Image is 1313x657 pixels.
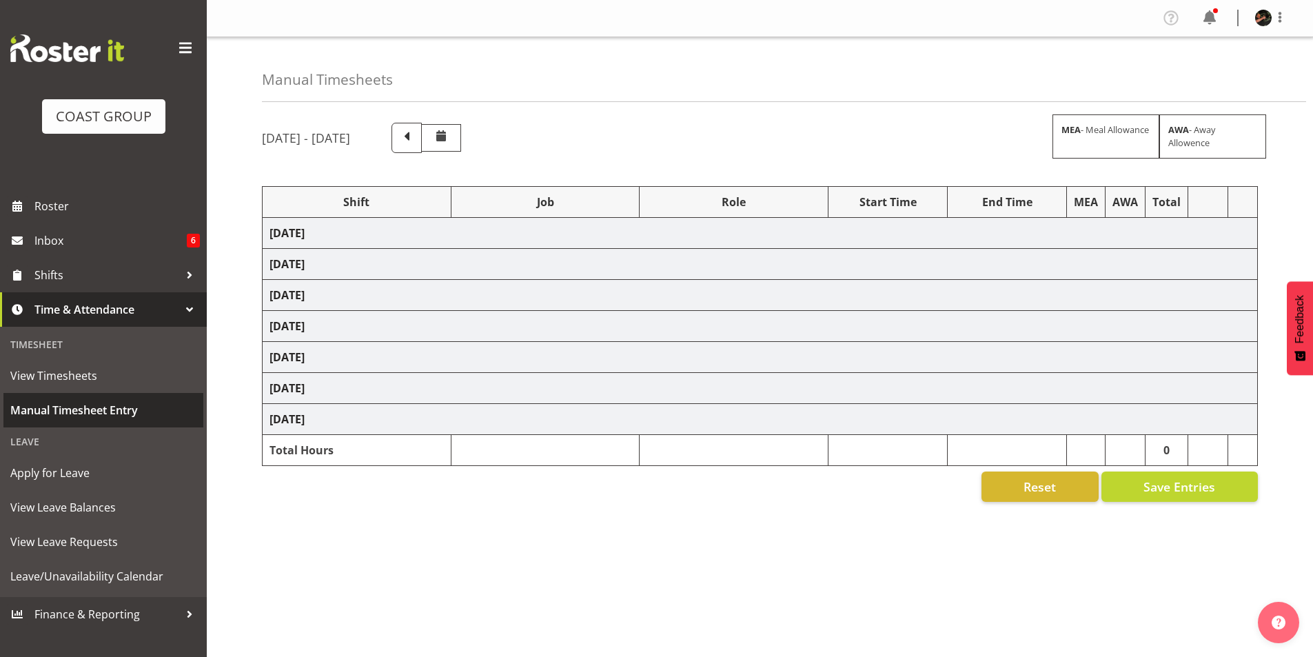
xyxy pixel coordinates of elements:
[1146,435,1188,466] td: 0
[34,604,179,625] span: Finance & Reporting
[1074,194,1098,210] div: MEA
[1287,281,1313,375] button: Feedback - Show survey
[262,72,393,88] h4: Manual Timesheets
[10,566,196,587] span: Leave/Unavailability Calendar
[1272,616,1285,629] img: help-xxl-2.png
[647,194,821,210] div: Role
[263,404,1258,435] td: [DATE]
[3,330,203,358] div: Timesheet
[3,525,203,559] a: View Leave Requests
[34,230,187,251] span: Inbox
[3,490,203,525] a: View Leave Balances
[1052,114,1159,159] div: - Meal Allowance
[3,427,203,456] div: Leave
[1168,123,1189,136] strong: AWA
[1159,114,1266,159] div: - Away Allowence
[835,194,940,210] div: Start Time
[1024,478,1056,496] span: Reset
[263,435,451,466] td: Total Hours
[1112,194,1138,210] div: AWA
[10,532,196,552] span: View Leave Requests
[3,358,203,393] a: View Timesheets
[1061,123,1081,136] strong: MEA
[263,280,1258,311] td: [DATE]
[10,365,196,386] span: View Timesheets
[34,265,179,285] span: Shifts
[10,400,196,421] span: Manual Timesheet Entry
[1255,10,1272,26] img: alan-burrowsbb943395863b3ae7062c263e1c991831.png
[1101,472,1258,502] button: Save Entries
[3,559,203,594] a: Leave/Unavailability Calendar
[263,311,1258,342] td: [DATE]
[1294,295,1306,343] span: Feedback
[34,299,179,320] span: Time & Attendance
[10,463,196,483] span: Apply for Leave
[56,106,152,127] div: COAST GROUP
[263,218,1258,249] td: [DATE]
[263,342,1258,373] td: [DATE]
[263,373,1258,404] td: [DATE]
[1152,194,1181,210] div: Total
[458,194,633,210] div: Job
[955,194,1059,210] div: End Time
[3,456,203,490] a: Apply for Leave
[981,472,1099,502] button: Reset
[263,249,1258,280] td: [DATE]
[187,234,200,247] span: 6
[3,393,203,427] a: Manual Timesheet Entry
[10,34,124,62] img: Rosterit website logo
[10,497,196,518] span: View Leave Balances
[1143,478,1215,496] span: Save Entries
[262,130,350,145] h5: [DATE] - [DATE]
[269,194,444,210] div: Shift
[34,196,200,216] span: Roster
